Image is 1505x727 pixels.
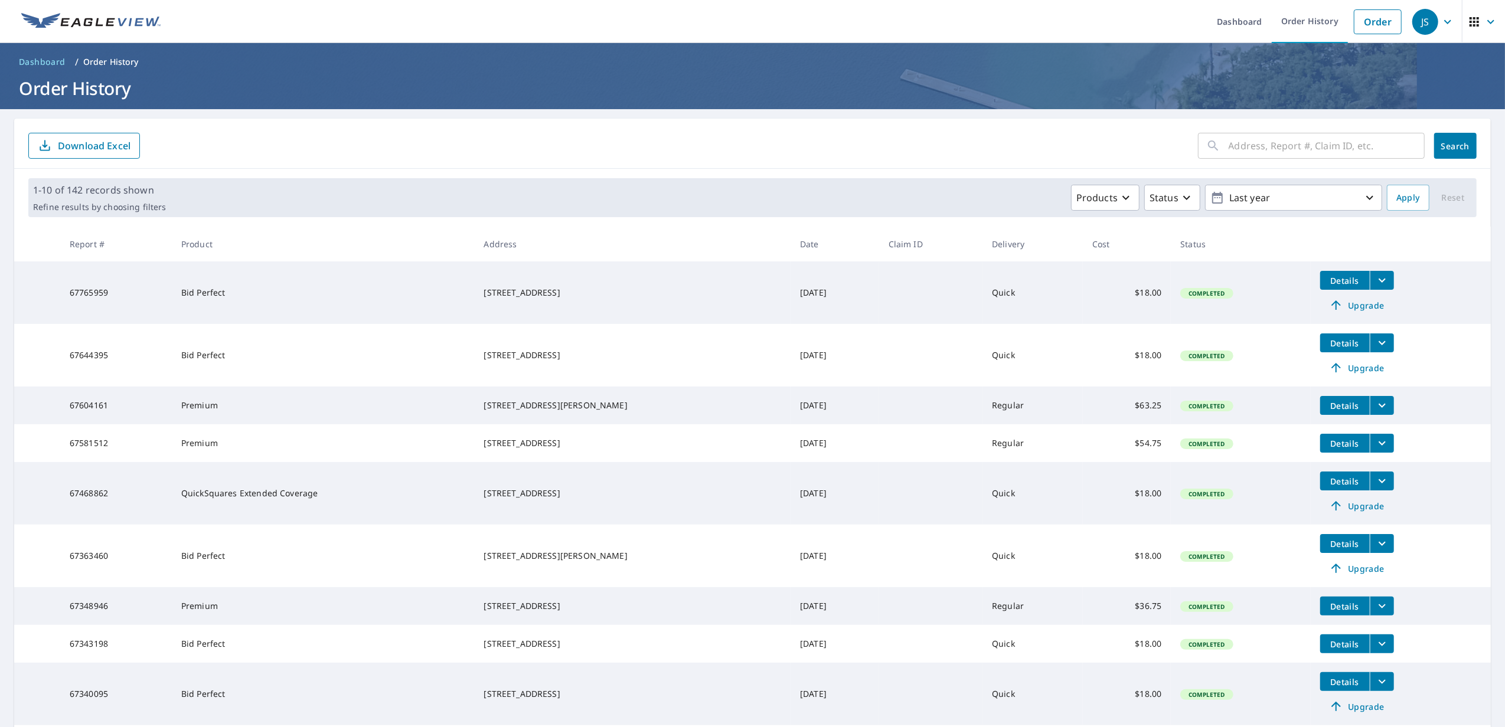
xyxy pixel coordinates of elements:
[172,525,475,587] td: Bid Perfect
[484,550,781,562] div: [STREET_ADDRESS][PERSON_NAME]
[484,600,781,612] div: [STREET_ADDRESS]
[172,462,475,525] td: QuickSquares Extended Coverage
[1144,185,1200,211] button: Status
[982,525,1083,587] td: Quick
[14,53,1491,71] nav: breadcrumb
[1354,9,1402,34] a: Order
[1076,191,1118,205] p: Products
[1387,185,1429,211] button: Apply
[60,324,172,387] td: 67644395
[1327,298,1387,312] span: Upgrade
[791,324,879,387] td: [DATE]
[1327,561,1387,575] span: Upgrade
[982,227,1083,261] th: Delivery
[982,387,1083,424] td: Regular
[1444,140,1467,152] span: Search
[1370,634,1394,653] button: filesDropdownBtn-67343198
[1181,289,1232,297] span: Completed
[1181,402,1232,410] span: Completed
[1327,699,1387,713] span: Upgrade
[60,625,172,663] td: 67343198
[791,462,879,525] td: [DATE]
[1327,476,1363,487] span: Details
[1171,227,1310,261] th: Status
[60,424,172,462] td: 67581512
[474,227,791,261] th: Address
[1181,690,1232,699] span: Completed
[1434,133,1477,159] button: Search
[21,13,161,31] img: EV Logo
[1229,129,1425,162] input: Address, Report #, Claim ID, etc.
[1083,462,1171,525] td: $18.00
[484,437,781,449] div: [STREET_ADDRESS]
[791,663,879,725] td: [DATE]
[1320,672,1370,691] button: detailsBtn-67340095
[60,587,172,625] td: 67348946
[982,261,1083,324] td: Quick
[1083,625,1171,663] td: $18.00
[172,663,475,725] td: Bid Perfect
[1071,185,1140,211] button: Products
[1320,358,1394,377] a: Upgrade
[1320,434,1370,453] button: detailsBtn-67581512
[791,387,879,424] td: [DATE]
[791,227,879,261] th: Date
[1327,361,1387,375] span: Upgrade
[1327,499,1387,513] span: Upgrade
[1181,640,1232,649] span: Completed
[60,663,172,725] td: 67340095
[484,688,781,700] div: [STREET_ADDRESS]
[484,399,781,411] div: [STREET_ADDRESS][PERSON_NAME]
[83,56,139,68] p: Order History
[1225,188,1363,208] p: Last year
[1327,601,1363,612] span: Details
[58,139,130,152] p: Download Excel
[1327,400,1363,411] span: Details
[1320,634,1370,653] button: detailsBtn-67343198
[60,387,172,424] td: 67604161
[1327,676,1363,687] span: Details
[172,625,475,663] td: Bid Perfect
[172,227,475,261] th: Product
[1181,440,1232,448] span: Completed
[1083,227,1171,261] th: Cost
[172,261,475,324] td: Bid Perfect
[60,462,172,525] td: 67468862
[1083,424,1171,462] td: $54.75
[1181,490,1232,498] span: Completed
[1320,396,1370,415] button: detailsBtn-67604161
[60,227,172,261] th: Report #
[1412,9,1438,35] div: JS
[1370,471,1394,490] button: filesDropdownBtn-67468862
[60,261,172,324] td: 67765959
[1396,191,1420,205] span: Apply
[1370,434,1394,453] button: filesDropdownBtn-67581512
[791,424,879,462] td: [DATE]
[1181,602,1232,611] span: Completed
[484,487,781,499] div: [STREET_ADDRESS]
[1327,338,1363,349] span: Details
[1083,324,1171,387] td: $18.00
[14,53,70,71] a: Dashboard
[172,387,475,424] td: Premium
[1181,552,1232,561] span: Completed
[33,202,166,212] p: Refine results by choosing filters
[982,663,1083,725] td: Quick
[484,638,781,650] div: [STREET_ADDRESS]
[60,525,172,587] td: 67363460
[1320,597,1370,615] button: detailsBtn-67348946
[1320,559,1394,578] a: Upgrade
[1083,663,1171,725] td: $18.00
[982,324,1083,387] td: Quick
[1083,387,1171,424] td: $63.25
[1150,191,1178,205] p: Status
[982,625,1083,663] td: Quick
[1327,538,1363,549] span: Details
[1205,185,1382,211] button: Last year
[1320,496,1394,515] a: Upgrade
[879,227,982,261] th: Claim ID
[1327,275,1363,286] span: Details
[19,56,66,68] span: Dashboard
[33,183,166,197] p: 1-10 of 142 records shown
[14,76,1491,100] h1: Order History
